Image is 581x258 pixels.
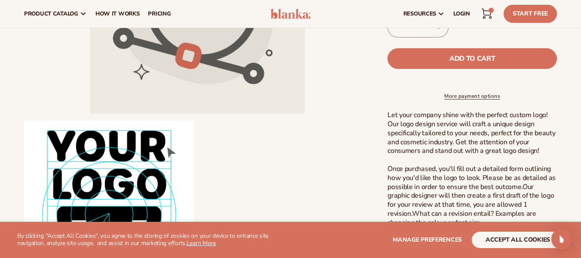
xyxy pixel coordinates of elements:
[387,164,556,192] span: Once purchased, you'll fill out a detailed form outlining how you'd like the logo to look. Please...
[393,236,462,244] span: Manage preferences
[24,10,78,17] span: product catalog
[449,55,495,62] span: Add to cart
[551,229,572,249] div: Open Intercom Messenger
[453,10,470,17] span: LOGIN
[387,92,557,100] a: More payment options
[472,232,564,248] button: accept all cookies
[187,239,216,247] a: Learn More
[148,10,171,17] span: pricing
[387,182,554,218] span: Our graphic designer will then create a first draft of the logo for your review at that time, you...
[387,48,557,69] button: Add to cart
[17,233,287,247] p: By clicking "Accept All Cookies", you agree to the storing of cookies on your device to enhance s...
[95,10,140,17] span: How It Works
[271,9,311,19] img: logo
[393,232,462,248] button: Manage preferences
[387,111,557,227] p: Let your company shine with the perfect custom logo! Our logo design service will craft a unique ...
[504,5,557,23] a: Start Free
[403,10,436,17] span: resources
